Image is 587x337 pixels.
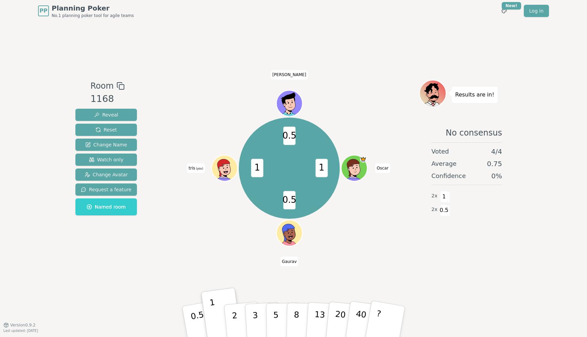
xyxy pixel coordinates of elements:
span: Voted [431,147,449,156]
p: 1 [209,298,219,335]
span: PP [39,7,47,15]
button: New! [498,5,510,17]
span: Version 0.9.2 [10,322,36,328]
span: Change Avatar [85,171,128,178]
span: 1 [315,159,327,177]
span: 2 x [431,192,438,200]
span: Watch only [89,156,124,163]
a: PPPlanning PokerNo.1 planning poker tool for agile teams [38,3,134,18]
span: Change Name [85,141,127,148]
button: Request a feature [75,183,137,196]
span: Reveal [94,111,118,118]
button: Click to change your avatar [212,156,237,180]
a: Log in [524,5,549,17]
span: Request a feature [81,186,131,193]
button: Change Avatar [75,168,137,181]
button: Named room [75,198,137,215]
p: Results are in! [455,90,494,100]
button: Reveal [75,109,137,121]
button: Change Name [75,139,137,151]
div: New! [502,2,521,10]
span: 0.5 [283,191,296,210]
span: Last updated: [DATE] [3,329,38,333]
span: 2 x [431,206,438,213]
div: 1168 [90,92,124,106]
button: Version0.9.2 [3,322,36,328]
span: 1 [440,191,448,202]
span: Planning Poker [52,3,134,13]
span: Click to change your name [187,163,205,173]
span: Click to change your name [280,257,299,266]
span: Confidence [431,171,466,181]
span: (you) [195,167,203,170]
span: Named room [87,203,126,210]
span: Reset [95,126,117,133]
span: 1 [251,159,263,177]
span: 0.5 [440,205,448,216]
span: No.1 planning poker tool for agile teams [52,13,134,18]
button: Watch only [75,154,137,166]
span: Oscar is the host [360,156,366,162]
span: Click to change your name [375,163,390,173]
span: 0 % [491,171,502,181]
button: Reset [75,124,137,136]
span: No consensus [446,127,502,138]
span: 0.5 [283,127,296,145]
span: Click to change your name [271,70,308,79]
span: 0.75 [487,159,502,168]
span: Average [431,159,457,168]
span: Room [90,80,113,92]
span: 4 / 4 [491,147,502,156]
